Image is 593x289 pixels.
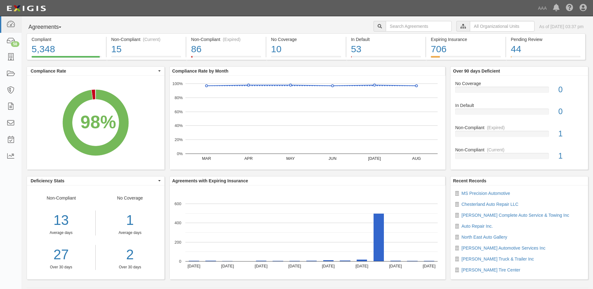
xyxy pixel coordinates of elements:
a: 2 [100,245,160,265]
text: 600 [174,201,181,206]
text: [DATE] [322,264,335,268]
a: Pending Review44 [506,56,585,61]
div: 706 [431,43,501,56]
a: Compliant5,348 [27,56,106,61]
a: 27 [27,245,95,265]
div: In Default [450,102,588,109]
div: Average days [100,230,160,236]
div: Pending Review [511,36,580,43]
text: 0 [179,259,181,264]
text: [DATE] [288,264,301,268]
div: Non-Compliant [450,147,588,153]
div: 44 [511,43,580,56]
div: In Default [351,36,421,43]
div: 1 [100,210,160,230]
div: Non-Compliant [450,124,588,131]
button: Compliance Rate [27,67,164,75]
text: 80% [174,95,183,100]
a: North East Auto Gallery [461,235,507,240]
div: (Current) [487,147,505,153]
a: Non-Compliant(Current)1 [455,147,583,164]
input: All Organizational Units [470,21,535,32]
button: Deficiency Stats [27,176,164,185]
div: 98% [80,109,116,135]
text: [DATE] [255,264,268,268]
div: (Expired) [487,124,505,131]
a: AAA [535,2,550,14]
div: Non-Compliant [27,195,96,270]
div: (Expired) [223,36,241,43]
div: 86 [191,43,261,56]
div: 1 [554,150,588,162]
div: Over 30 days [100,265,160,270]
a: [PERSON_NAME] Complete Auto Service & Towing Inc [461,213,569,218]
a: Non-Compliant(Expired)86 [186,56,266,61]
a: Non-Compliant(Current)15 [107,56,186,61]
text: 400 [174,221,181,225]
text: [DATE] [355,264,368,268]
div: Average days [27,230,95,236]
a: Chesterland Auto Repair LLC [461,202,518,207]
input: Search Agreements [386,21,452,32]
div: No Coverage [96,195,164,270]
text: AUG [412,156,421,161]
div: Over 30 days [27,265,95,270]
div: 10 [271,43,341,56]
div: 0 [554,106,588,117]
div: Compliant [32,36,101,43]
div: Expiring Insurance [431,36,501,43]
a: Expiring Insurance706 [426,56,505,61]
button: Agreements [27,21,73,33]
text: [DATE] [221,264,234,268]
div: Non-Compliant (Current) [111,36,181,43]
a: No Coverage10 [266,56,346,61]
a: [PERSON_NAME] Automotive Services Inc [461,246,545,251]
a: Non-Compliant(Expired)1 [455,124,583,147]
svg: A chart. [170,76,445,170]
b: Over 90 days Deficient [453,68,500,74]
b: Recent Records [453,178,486,183]
span: Deficiency Stats [31,178,157,184]
div: 0 [554,84,588,95]
text: JUN [329,156,336,161]
a: Auto Repair Inc. [461,224,493,229]
svg: A chart. [170,185,445,279]
text: 100% [172,81,183,86]
div: 53 [351,43,421,56]
i: Help Center - Complianz [566,4,573,12]
a: [PERSON_NAME] Truck & Trailer Inc [461,256,534,261]
a: [PERSON_NAME] Tire Center [461,267,520,272]
b: Agreements with Expiring Insurance [172,178,248,183]
a: MS Precision Automotive [461,191,510,196]
text: APR [244,156,253,161]
a: In Default0 [455,102,583,124]
a: In Default53 [346,56,426,61]
text: [DATE] [389,264,402,268]
svg: A chart. [27,76,164,170]
text: [DATE] [188,264,200,268]
div: As of [DATE] 03:37 pm [539,23,584,30]
text: [DATE] [423,264,435,268]
text: 0% [177,151,183,156]
div: (Current) [143,36,160,43]
text: 60% [174,109,183,114]
text: [DATE] [368,156,381,161]
div: Non-Compliant (Expired) [191,36,261,43]
span: Compliance Rate [31,68,157,74]
text: 20% [174,137,183,142]
text: 40% [174,123,183,128]
div: No Coverage [450,80,588,87]
div: No Coverage [271,36,341,43]
div: 58 [11,41,19,47]
text: MAR [202,156,211,161]
div: 13 [27,210,95,230]
b: Compliance Rate by Month [172,68,229,74]
div: 1 [554,128,588,139]
a: No Coverage0 [455,80,583,103]
div: 5,348 [32,43,101,56]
